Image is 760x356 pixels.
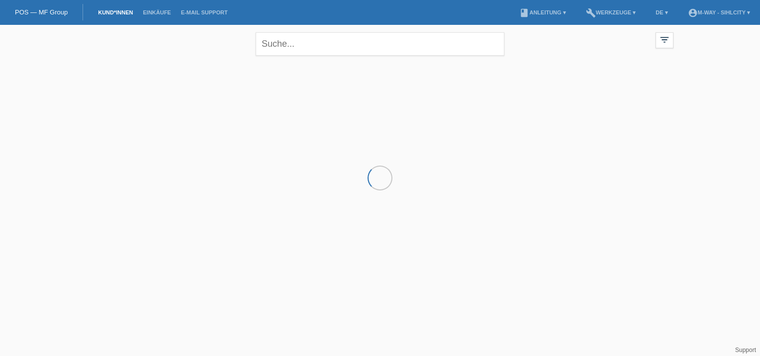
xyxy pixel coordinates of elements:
i: filter_list [659,34,670,45]
i: book [519,8,529,18]
a: POS — MF Group [15,8,68,16]
a: account_circlem-way - Sihlcity ▾ [683,9,755,15]
i: account_circle [688,8,698,18]
i: build [586,8,596,18]
a: buildWerkzeuge ▾ [581,9,641,15]
a: bookAnleitung ▾ [514,9,570,15]
a: Support [735,347,756,354]
input: Suche... [256,32,504,56]
a: DE ▾ [651,9,672,15]
a: Kund*innen [93,9,138,15]
a: E-Mail Support [176,9,233,15]
a: Einkäufe [138,9,176,15]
